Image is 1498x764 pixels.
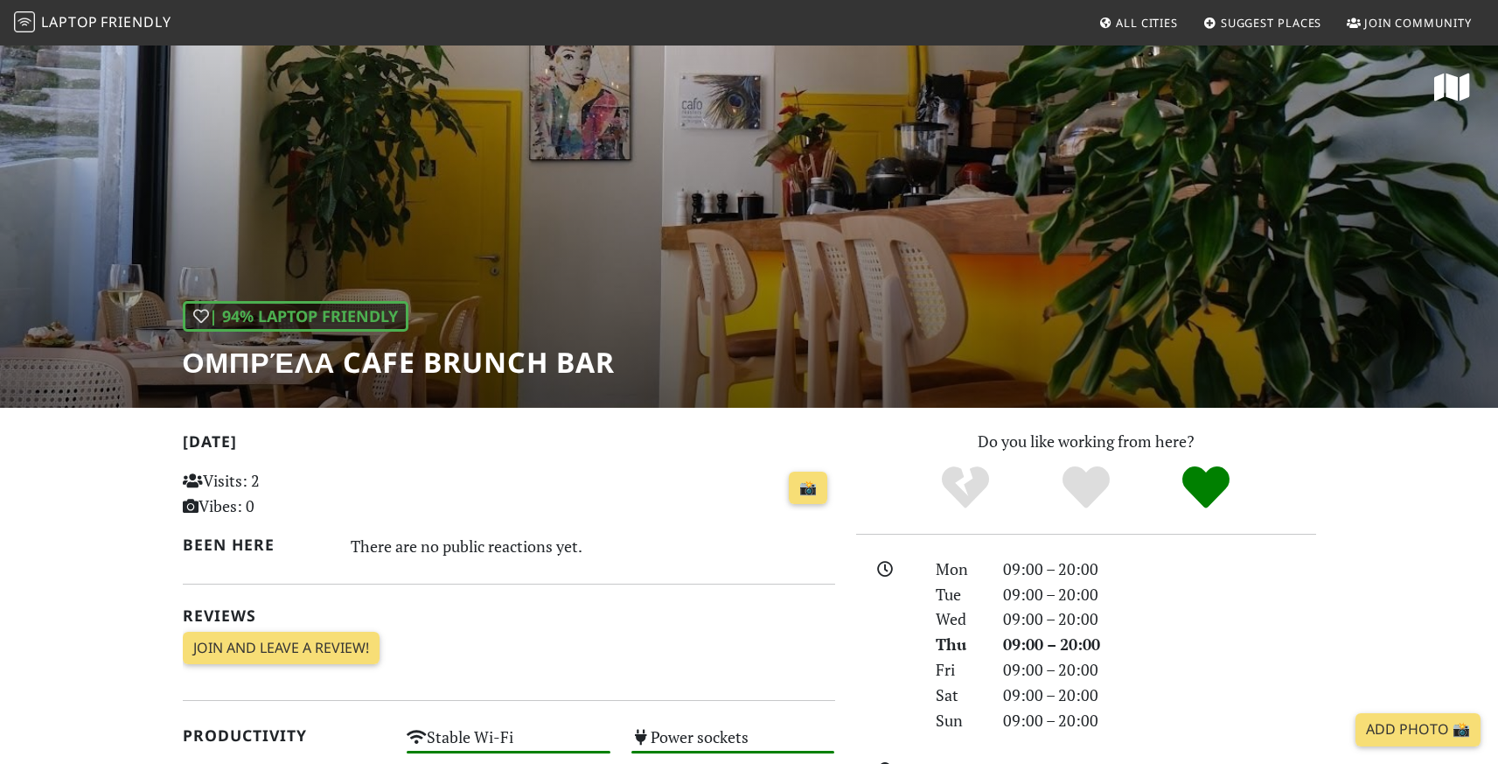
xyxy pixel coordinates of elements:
[1091,7,1185,39] a: All Cities
[1196,7,1329,39] a: Suggest Places
[925,632,992,657] div: Thu
[1146,464,1266,512] div: Definitely!
[1364,15,1472,31] span: Join Community
[1355,713,1481,746] a: Add Photo 📸
[183,432,835,458] h2: [DATE]
[925,683,992,708] div: Sat
[993,657,1327,683] div: 09:00 – 20:00
[789,472,827,505] a: 📸
[905,464,1026,512] div: No
[14,8,171,39] a: LaptopFriendly LaptopFriendly
[101,12,171,32] span: Friendly
[1116,15,1178,31] span: All Cities
[14,11,35,32] img: LaptopFriendly
[351,532,835,560] div: There are no public reactions yet.
[183,468,387,519] p: Visits: 2 Vibes: 0
[925,708,992,733] div: Sun
[993,557,1327,582] div: 09:00 – 20:00
[993,683,1327,708] div: 09:00 – 20:00
[183,346,616,379] h1: Ομπρέλα Cafe Brunch Bar
[993,632,1327,657] div: 09:00 – 20:00
[41,12,98,32] span: Laptop
[1221,15,1322,31] span: Suggest Places
[993,582,1327,607] div: 09:00 – 20:00
[183,632,380,665] a: Join and leave a review!
[925,657,992,683] div: Fri
[993,606,1327,632] div: 09:00 – 20:00
[183,536,331,554] h2: Been here
[993,708,1327,733] div: 09:00 – 20:00
[1340,7,1479,39] a: Join Community
[183,726,387,745] h2: Productivity
[856,429,1316,454] p: Do you like working from here?
[183,606,835,625] h2: Reviews
[925,582,992,607] div: Tue
[183,301,408,332] div: | 94% Laptop Friendly
[1026,464,1146,512] div: Yes
[925,557,992,582] div: Mon
[925,606,992,632] div: Wed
